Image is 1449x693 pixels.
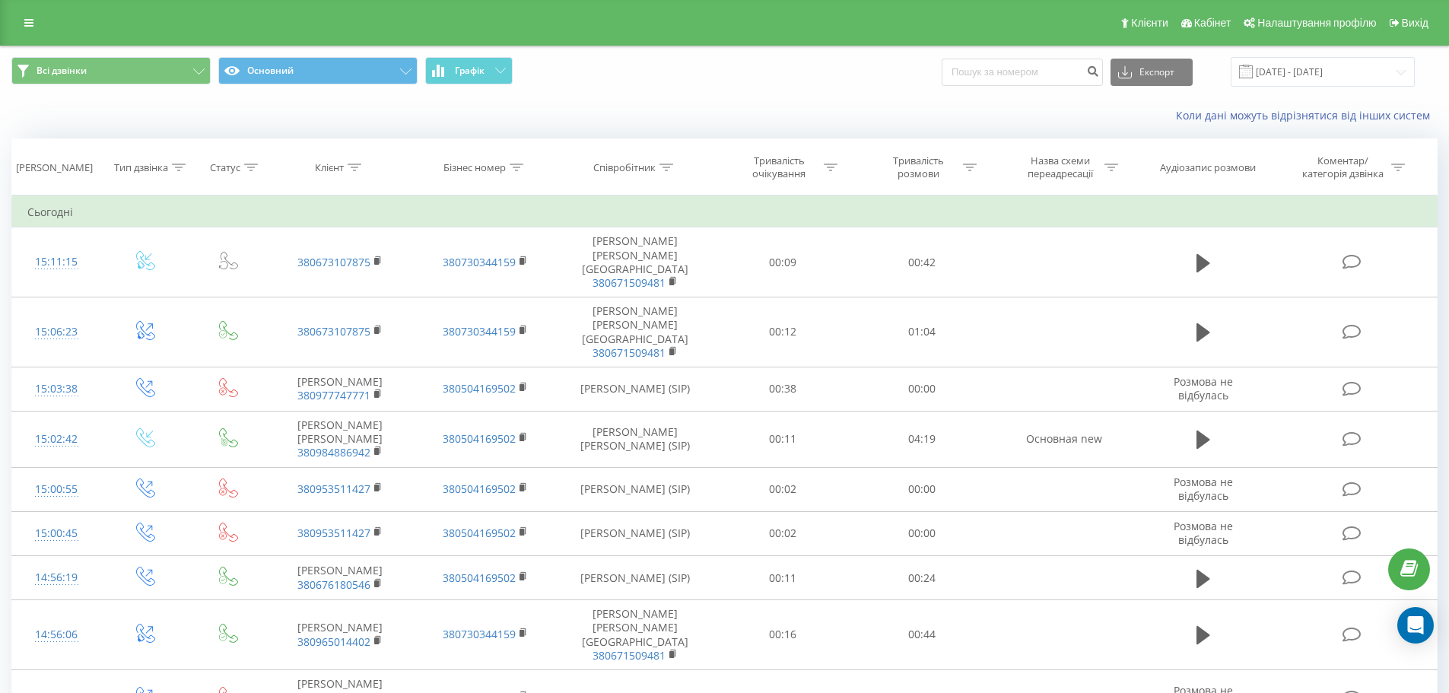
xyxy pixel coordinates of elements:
button: Графік [425,57,513,84]
div: Коментар/категорія дзвінка [1298,154,1387,180]
a: 380984886942 [297,445,370,459]
div: Аудіозапис розмови [1160,161,1256,174]
span: Розмова не відбулась [1174,519,1233,547]
td: [PERSON_NAME] [PERSON_NAME] [268,412,412,468]
td: 00:11 [713,412,853,468]
div: Тип дзвінка [114,161,168,174]
a: 380965014402 [297,634,370,649]
div: 15:00:55 [27,475,86,504]
span: Розмова не відбулась [1174,374,1233,402]
td: 00:11 [713,556,853,600]
div: 14:56:06 [27,620,86,650]
a: 380730344159 [443,255,516,269]
td: Сьогодні [12,197,1438,227]
td: [PERSON_NAME] (SIP) [558,467,713,511]
span: Клієнти [1131,17,1168,29]
div: Клієнт [315,161,344,174]
a: 380671509481 [593,345,666,360]
a: Коли дані можуть відрізнятися вiд інших систем [1176,108,1438,122]
td: [PERSON_NAME] (SIP) [558,367,713,411]
div: 15:06:23 [27,317,86,347]
td: 00:02 [713,467,853,511]
td: 00:00 [853,511,992,555]
a: 380953511427 [297,482,370,496]
a: 380730344159 [443,627,516,641]
td: 00:09 [713,227,853,297]
td: 00:02 [713,511,853,555]
td: 00:12 [713,297,853,367]
td: 00:38 [713,367,853,411]
div: Статус [210,161,240,174]
a: 380676180546 [297,577,370,592]
span: Графік [455,65,485,76]
div: 15:02:42 [27,424,86,454]
td: 00:42 [853,227,992,297]
div: Open Intercom Messenger [1397,607,1434,644]
td: [PERSON_NAME] (SIP) [558,556,713,600]
td: [PERSON_NAME] [268,556,412,600]
a: 380977747771 [297,388,370,402]
a: 380730344159 [443,324,516,339]
div: 15:11:15 [27,247,86,277]
td: [PERSON_NAME] [PERSON_NAME][GEOGRAPHIC_DATA] [558,600,713,670]
a: 380673107875 [297,255,370,269]
div: [PERSON_NAME] [16,161,93,174]
a: 380504169502 [443,526,516,540]
div: Тривалість очікування [739,154,820,180]
td: [PERSON_NAME] [268,367,412,411]
a: 380671509481 [593,275,666,290]
td: [PERSON_NAME] [PERSON_NAME] (SIP) [558,412,713,468]
a: 380504169502 [443,482,516,496]
div: Тривалість розмови [878,154,959,180]
a: 380953511427 [297,526,370,540]
button: Всі дзвінки [11,57,211,84]
td: [PERSON_NAME] [PERSON_NAME][GEOGRAPHIC_DATA] [558,297,713,367]
a: 380504169502 [443,571,516,585]
button: Експорт [1111,59,1193,86]
a: 380673107875 [297,324,370,339]
td: Основная new [991,412,1136,468]
span: Кабінет [1194,17,1231,29]
td: 00:00 [853,367,992,411]
div: 14:56:19 [27,563,86,593]
td: 01:04 [853,297,992,367]
a: 380504169502 [443,381,516,396]
td: 00:16 [713,600,853,670]
span: Вихід [1402,17,1428,29]
td: 04:19 [853,412,992,468]
a: 380504169502 [443,431,516,446]
td: 00:44 [853,600,992,670]
td: 00:24 [853,556,992,600]
span: Всі дзвінки [37,65,87,77]
div: 15:00:45 [27,519,86,548]
span: Розмова не відбулась [1174,475,1233,503]
td: [PERSON_NAME] [268,600,412,670]
div: Співробітник [593,161,656,174]
td: 00:00 [853,467,992,511]
div: Назва схеми переадресації [1019,154,1101,180]
td: [PERSON_NAME] (SIP) [558,511,713,555]
a: 380671509481 [593,648,666,663]
td: [PERSON_NAME] [PERSON_NAME][GEOGRAPHIC_DATA] [558,227,713,297]
span: Налаштування профілю [1257,17,1376,29]
div: Бізнес номер [443,161,506,174]
button: Основний [218,57,418,84]
div: 15:03:38 [27,374,86,404]
input: Пошук за номером [942,59,1103,86]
